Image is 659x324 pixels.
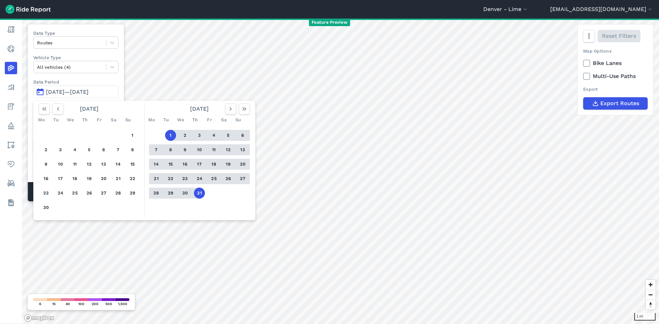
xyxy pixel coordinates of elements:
button: 19 [223,159,234,170]
label: Multi-Use Paths [583,72,648,80]
button: 19 [84,173,95,184]
a: Areas [5,139,17,151]
button: 12 [223,144,234,155]
div: Tu [161,114,172,125]
button: 2 [41,144,51,155]
button: 31 [194,188,205,199]
button: 6 [98,144,109,155]
button: 6 [237,130,248,141]
button: 11 [208,144,219,155]
div: We [65,114,76,125]
button: 7 [113,144,124,155]
button: 18 [208,159,219,170]
div: Mo [36,114,47,125]
button: Zoom in [646,280,656,290]
div: Th [79,114,90,125]
div: Tu [50,114,61,125]
div: Mo [146,114,157,125]
button: 26 [84,188,95,199]
button: 14 [151,159,162,170]
a: Analyze [5,81,17,93]
button: 11 [69,159,80,170]
button: 15 [165,159,176,170]
button: 29 [165,188,176,199]
div: Sa [218,114,229,125]
div: Th [189,114,200,125]
button: 23 [41,188,51,199]
button: 17 [194,159,205,170]
button: [DATE]—[DATE] [33,86,118,98]
div: Fr [204,114,215,125]
button: 18 [69,173,80,184]
a: ModeShift [5,177,17,190]
button: Denver - Lime [483,5,529,13]
span: Export Routes [600,99,639,108]
button: 13 [98,159,109,170]
div: We [175,114,186,125]
button: 8 [127,144,138,155]
canvas: Map [22,19,659,324]
button: 5 [223,130,234,141]
label: Vehicle Type [33,54,118,61]
button: 4 [208,130,219,141]
button: 26 [223,173,234,184]
button: 20 [98,173,109,184]
button: 10 [55,159,66,170]
label: Data Period [33,79,118,85]
div: Fr [94,114,105,125]
button: 25 [208,173,219,184]
button: 7 [151,144,162,155]
button: 13 [237,144,248,155]
label: Data Type [33,30,118,36]
button: 22 [127,173,138,184]
button: 30 [180,188,190,199]
div: Matched Trips [28,182,124,201]
a: Realtime [5,43,17,55]
button: 10 [194,144,205,155]
button: 25 [69,188,80,199]
div: [DATE] [146,103,253,114]
button: 14 [113,159,124,170]
button: 1 [165,130,176,141]
a: Health [5,158,17,170]
button: 16 [41,173,51,184]
button: Zoom out [646,290,656,300]
a: Fees [5,100,17,113]
button: 16 [180,159,190,170]
button: 21 [151,173,162,184]
button: 4 [69,144,80,155]
button: [EMAIL_ADDRESS][DOMAIN_NAME] [550,5,654,13]
button: 9 [180,144,190,155]
div: 1 mi [634,313,656,321]
button: 15 [127,159,138,170]
div: Sa [108,114,119,125]
button: 27 [98,188,109,199]
button: 1 [127,130,138,141]
button: 9 [41,159,51,170]
button: 2 [180,130,190,141]
div: [DATE] [36,103,142,114]
button: Reset bearing to north [646,300,656,310]
div: Su [123,114,134,125]
img: Ride Report [5,5,51,14]
a: Mapbox logo [24,314,54,322]
a: Datasets [5,197,17,209]
button: 22 [165,173,176,184]
span: Feature Preview [309,19,350,26]
button: 20 [237,159,248,170]
span: [DATE]—[DATE] [46,89,89,95]
div: Map Options [583,48,648,54]
button: 5 [84,144,95,155]
button: Export Routes [583,97,648,110]
button: 17 [55,173,66,184]
a: Report [5,23,17,36]
button: 23 [180,173,190,184]
button: 29 [127,188,138,199]
button: 21 [113,173,124,184]
button: 12 [84,159,95,170]
div: Export [583,86,648,92]
button: 24 [194,173,205,184]
button: 24 [55,188,66,199]
a: Policy [5,120,17,132]
button: 28 [151,188,162,199]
